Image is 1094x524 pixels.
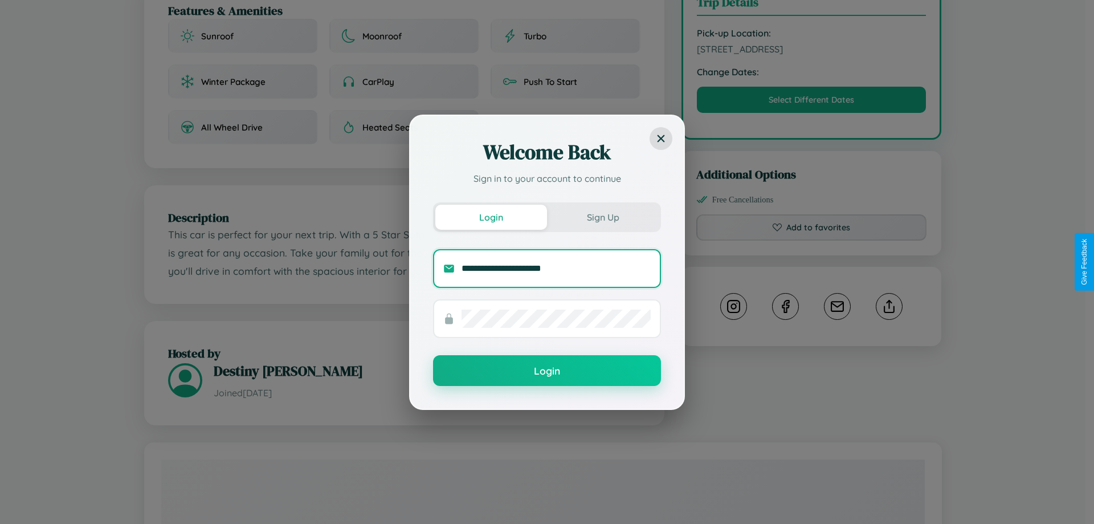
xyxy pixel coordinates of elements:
p: Sign in to your account to continue [433,172,661,185]
button: Login [435,205,547,230]
div: Give Feedback [1080,239,1088,285]
button: Login [433,355,661,386]
h2: Welcome Back [433,139,661,166]
button: Sign Up [547,205,659,230]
